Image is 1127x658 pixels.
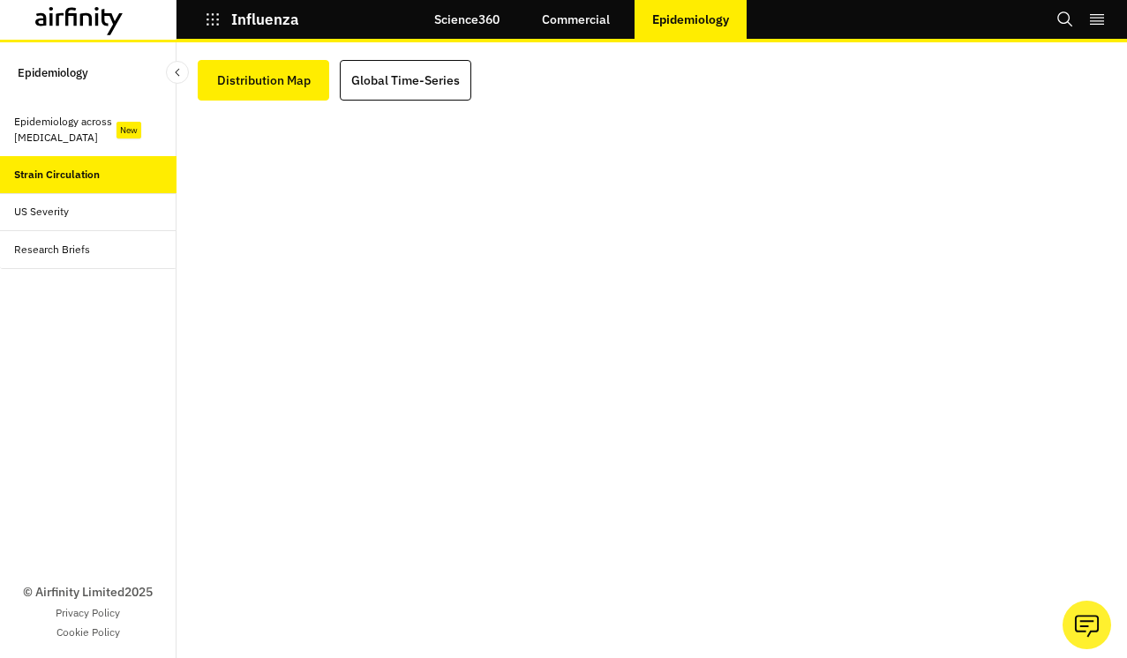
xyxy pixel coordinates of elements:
[166,61,189,84] button: Close Sidebar
[205,4,299,34] button: Influenza
[351,68,460,93] div: Global Time-Series
[1056,4,1074,34] button: Search
[14,204,69,220] div: US Severity
[56,624,120,640] a: Cookie Policy
[1063,601,1111,649] button: Ask our analysts
[14,114,120,146] div: Epidemiology across [MEDICAL_DATA]
[14,242,90,258] div: Research Briefs
[56,605,120,621] a: Privacy Policy
[14,167,100,183] div: Strain Circulation
[217,68,311,93] div: Distribution Map
[231,11,299,27] p: Influenza
[23,583,153,602] p: © Airfinity Limited 2025
[18,56,88,89] p: Epidemiology
[652,12,729,26] p: Epidemiology
[116,122,141,138] div: New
